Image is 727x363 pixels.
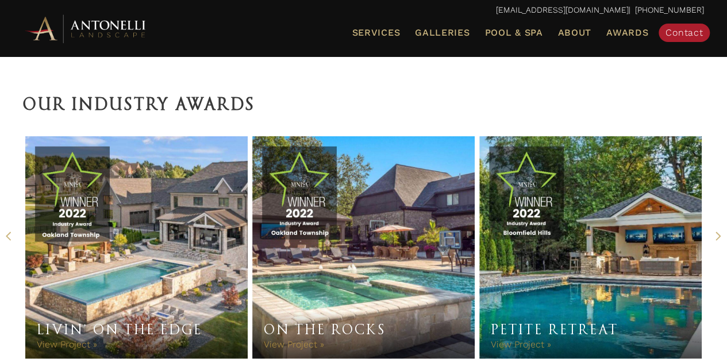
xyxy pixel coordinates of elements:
a: Petite Retreat [491,321,618,337]
span: Pool & Spa [484,27,543,38]
span: Services [352,28,400,37]
a: Awards [602,25,653,40]
a: Pool & Spa [480,25,547,40]
a: Services [347,25,405,40]
a: About [553,25,596,40]
h2: Our Industry Awards [23,91,704,119]
a: Livin’ On The Edge [37,321,202,337]
a: View Project » [491,338,551,349]
a: Galleries [410,25,474,40]
div: Item 2 of 9 [250,136,477,358]
span: Contact [666,27,703,38]
span: Galleries [415,27,470,38]
a: View Project » [37,338,97,349]
a: On the Rocks [264,321,386,337]
img: Antonelli Horizontal Logo [23,13,149,44]
p: | [PHONE_NUMBER] [23,3,704,18]
div: Item 1 of 9 [23,136,250,358]
span: Awards [606,27,648,38]
div: Item 3 of 9 [477,136,704,358]
a: View Project » [264,338,324,349]
a: Contact [659,24,710,42]
a: [EMAIL_ADDRESS][DOMAIN_NAME] [496,5,629,14]
span: About [557,28,591,37]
